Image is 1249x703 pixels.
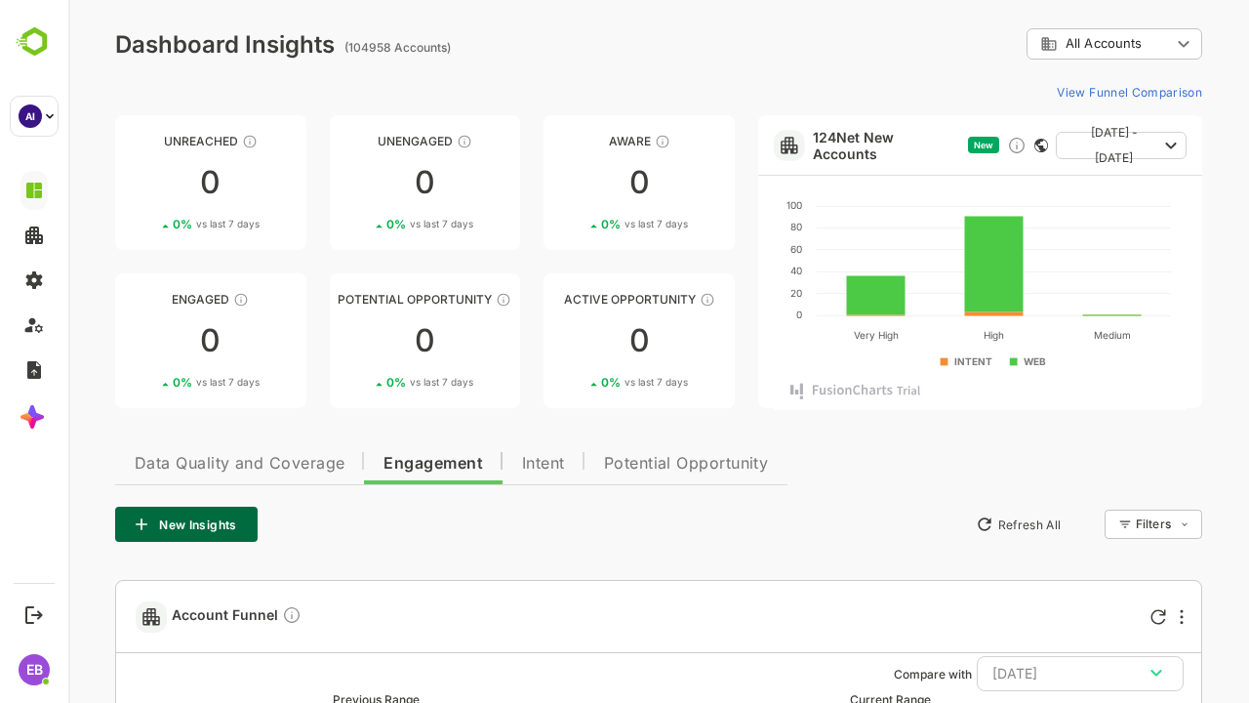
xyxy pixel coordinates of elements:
[939,136,958,155] div: Discover new ICP-fit accounts showing engagement — via intent surges, anonymous website visits, L...
[533,375,620,390] div: 0 %
[631,292,647,308] div: These accounts have open opportunities which might be at any of the Sales Stages
[1068,517,1103,531] div: Filters
[924,661,1100,686] div: [DATE]
[536,456,701,472] span: Potential Opportunity
[19,654,50,685] div: EB
[826,667,904,682] ag: Compare with
[1066,507,1134,542] div: Filters
[722,221,734,232] text: 80
[262,134,453,148] div: Unengaged
[174,134,189,149] div: These accounts have not been engaged with for a defined time period
[1003,120,1089,171] span: [DATE] - [DATE]
[103,605,233,628] span: Account Funnel
[315,456,415,472] span: Engagement
[966,139,980,152] div: This card does not support filter and segments
[997,36,1073,51] span: All Accounts
[475,325,666,356] div: 0
[718,199,734,211] text: 100
[981,76,1134,107] button: View Funnel Comparison
[475,115,666,250] a: AwareThese accounts have just entered the buying cycle and need further nurturing00%vs last 7 days
[128,217,191,231] span: vs last 7 days
[722,243,734,255] text: 60
[745,129,892,162] a: 124Net New Accounts
[66,456,276,472] span: Data Quality and Coverage
[19,104,42,128] div: AI
[262,115,453,250] a: UnengagedThese accounts have not shown enough engagement and need nurturing00%vs last 7 days
[1082,609,1098,625] div: Refresh
[262,167,453,198] div: 0
[104,375,191,390] div: 0 %
[388,134,404,149] div: These accounts have not shown enough engagement and need nurturing
[586,134,602,149] div: These accounts have just entered the buying cycle and need further nurturing
[728,309,734,320] text: 0
[47,292,238,307] div: Engaged
[915,329,936,342] text: High
[958,25,1134,63] div: All Accounts
[165,292,181,308] div: These accounts are warm, further nurturing would qualify them to MQAs
[47,134,238,148] div: Unreached
[556,217,620,231] span: vs last 7 days
[475,167,666,198] div: 0
[47,507,189,542] button: New Insights
[104,217,191,231] div: 0 %
[318,217,405,231] div: 0 %
[475,273,666,408] a: Active OpportunityThese accounts have open opportunities which might be at any of the Sales Stage...
[475,134,666,148] div: Aware
[908,656,1115,691] button: [DATE]
[47,115,238,250] a: UnreachedThese accounts have not been engaged with for a defined time period00%vs last 7 days
[427,292,443,308] div: These accounts are MQAs and can be passed on to Inside Sales
[318,375,405,390] div: 0 %
[262,292,453,307] div: Potential Opportunity
[722,287,734,299] text: 20
[47,325,238,356] div: 0
[47,273,238,408] a: EngagedThese accounts are warm, further nurturing would qualify them to MQAs00%vs last 7 days
[128,375,191,390] span: vs last 7 days
[786,329,830,342] text: Very High
[972,35,1103,53] div: All Accounts
[262,273,453,408] a: Potential OpportunityThese accounts are MQAs and can be passed on to Inside Sales00%vs last 7 days
[47,167,238,198] div: 0
[262,325,453,356] div: 0
[47,30,266,59] div: Dashboard Insights
[342,217,405,231] span: vs last 7 days
[214,605,233,628] div: Compare Funnel to any previous dates, and click on any plot in the current funnel to view the det...
[1026,329,1063,341] text: Medium
[10,23,60,61] img: BambooboxLogoMark.f1c84d78b4c51b1a7b5f700c9845e183.svg
[533,217,620,231] div: 0 %
[20,601,47,628] button: Logout
[987,132,1118,159] button: [DATE] - [DATE]
[556,375,620,390] span: vs last 7 days
[1111,609,1115,625] div: More
[342,375,405,390] span: vs last 7 days
[899,509,1001,540] button: Refresh All
[276,40,388,55] ag: (104958 Accounts)
[454,456,497,472] span: Intent
[906,140,925,150] span: New
[722,265,734,276] text: 40
[475,292,666,307] div: Active Opportunity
